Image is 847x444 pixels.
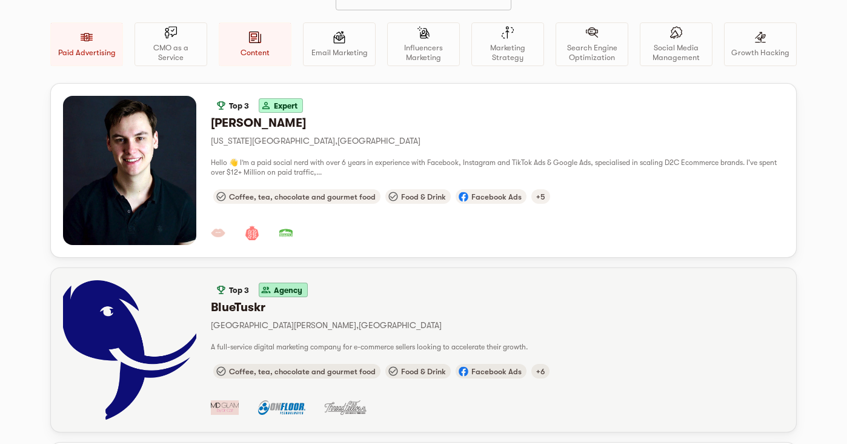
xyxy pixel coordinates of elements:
[467,367,526,376] span: Facebook Ads
[224,286,254,295] span: Top 3
[561,43,623,62] p: Search Engine Optimization
[396,192,451,201] span: Food & Drink
[311,48,368,58] p: Email Marketing
[396,367,451,376] span: Food & Drink
[211,158,777,177] span: Hello 👋 I’m a paid social nerd with over 6 years in experience with Facebook, Instagram and TikTo...
[279,226,293,240] div: Wasatch Covers
[211,343,528,351] span: A full-service digital marketing company for e-commerce sellers looking to accelerate their growth.
[258,400,305,415] div: Onfloor Technologies
[211,400,239,415] div: MD Glam
[393,43,454,62] p: Influencers Marketing
[531,192,550,201] span: +5
[458,366,469,377] img: facebook.svg
[224,192,380,201] span: Coffee, tea, chocolate and gourmet food
[477,43,539,62] p: Marketing Strategy
[219,22,291,66] div: Content
[224,101,254,110] span: Top 3
[269,101,302,110] span: Expert
[531,367,550,376] span: +6
[387,22,460,66] div: Influencers Marketing
[556,22,628,66] div: Search Engine Optimization
[458,191,469,202] img: facebook.svg
[135,22,207,66] div: CMO as a Service
[51,84,796,257] button: Top 3Expert[PERSON_NAME][US_STATE][GEOGRAPHIC_DATA],[GEOGRAPHIC_DATA]Hello 👋 I’m a paid social ne...
[224,367,380,376] span: Coffee, tea, chocolate and gourmet food
[50,22,123,66] div: Paid Advertising
[531,189,550,204] div: Google Ads, B2C clients, B2B clients, ROAS (Return On Ad Spend), United States targeting
[211,133,784,148] p: [US_STATE][GEOGRAPHIC_DATA] , [GEOGRAPHIC_DATA]
[211,318,784,332] p: [GEOGRAPHIC_DATA][PERSON_NAME] , [GEOGRAPHIC_DATA]
[211,300,784,315] h6: BlueTuskr
[467,192,526,201] span: Facebook Ads
[731,48,789,58] p: Growth Hacking
[645,43,707,62] p: Social Media Management
[471,22,544,66] div: Marketing Strategy
[325,400,367,415] div: Threadfellows
[245,226,259,240] div: Ragen Jewels
[269,286,307,295] span: Agency
[531,364,550,378] div: Google Ads, $2K - $5K budget, B2B clients, B2C clients, ROAS (Return On Ad Spend), United States ...
[51,268,796,432] button: Top 3AgencyBlueTuskr[GEOGRAPHIC_DATA][PERSON_NAME],[GEOGRAPHIC_DATA]A full-service digital market...
[303,22,376,66] div: Email Marketing
[140,43,202,62] p: CMO as a Service
[211,226,225,240] div: Rainkiss
[640,22,712,66] div: Social Media Management
[724,22,797,66] div: Growth Hacking
[211,115,784,131] h6: [PERSON_NAME]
